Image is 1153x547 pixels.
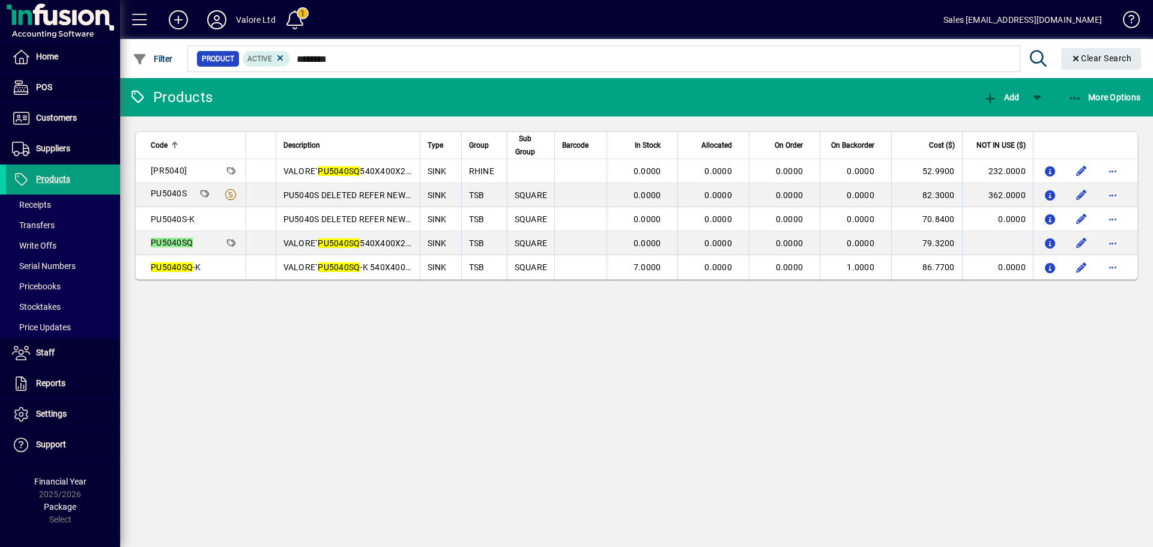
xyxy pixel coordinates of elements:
span: TSB [469,238,485,248]
span: TSB [469,190,485,200]
span: Stocktakes [12,302,61,312]
td: 70.8400 [891,207,962,231]
span: 0.0000 [704,166,732,176]
span: POS [36,82,52,92]
em: PU5040SQ [151,262,193,272]
span: VALORE` 540X400X225 ONE BOWL =0.091M3 [283,166,503,176]
span: In Stock [635,139,661,152]
div: Type [428,139,454,152]
span: PU5040S [151,189,187,198]
td: 86.7700 [891,255,962,279]
span: Sub Group [515,132,537,159]
span: 0.0000 [847,214,874,224]
span: -K [151,262,201,272]
a: Stocktakes [6,297,120,317]
button: Profile [198,9,236,31]
span: Allocated [701,139,732,152]
span: 0.0000 [847,238,874,248]
span: Filter [133,54,173,64]
span: TSB [469,262,485,272]
td: 0.0000 [962,207,1033,231]
span: Group [469,139,489,152]
button: Add [159,9,198,31]
span: 1.0000 [847,262,874,272]
span: SINK [428,238,447,248]
span: SQUARE [515,238,548,248]
span: NOT IN USE ($) [976,139,1026,152]
span: Home [36,52,58,61]
button: More options [1103,234,1122,253]
button: More options [1103,162,1122,181]
span: Reports [36,378,65,388]
span: Clear Search [1071,53,1132,63]
a: POS [6,73,120,103]
span: 0.0000 [704,238,732,248]
td: 0.0000 [962,255,1033,279]
span: Active [247,55,272,63]
span: Description [283,139,320,152]
button: More Options [1065,86,1144,108]
span: Write Offs [12,241,56,250]
span: 0.0000 [634,190,661,200]
span: 0.0000 [776,166,803,176]
button: Edit [1072,258,1091,277]
td: 362.0000 [962,183,1033,207]
em: PU5040SQ [318,238,360,248]
span: 0.0000 [776,190,803,200]
a: Serial Numbers [6,256,120,276]
span: Suppliers [36,144,70,153]
button: Edit [1072,234,1091,253]
span: 0.0000 [634,238,661,248]
span: PU5040S DELETED REFER NEW MODEL [283,214,479,224]
button: Clear [1061,48,1142,70]
span: Barcode [562,139,589,152]
div: Group [469,139,500,152]
span: Customers [36,113,77,122]
span: 0.0000 [634,166,661,176]
a: Suppliers [6,134,120,164]
span: Code [151,139,168,152]
span: 0.0000 [704,214,732,224]
span: On Backorder [831,139,874,152]
div: Description [283,139,413,152]
div: In Stock [614,139,671,152]
em: PU5040SQ [151,238,193,247]
td: 52.9900 [891,159,962,183]
span: Price Updates [12,322,71,332]
span: 0.0000 [704,262,732,272]
a: Staff [6,338,120,368]
a: Home [6,42,120,72]
span: Serial Numbers [12,261,76,271]
button: Filter [130,48,176,70]
span: Cost ($) [929,139,955,152]
span: SINK [428,190,447,200]
span: 0.0000 [847,166,874,176]
a: Reports [6,369,120,399]
div: On Order [757,139,814,152]
span: SQUARE [515,214,548,224]
span: On Order [775,139,803,152]
div: Sales [EMAIL_ADDRESS][DOMAIN_NAME] [943,10,1102,29]
div: Valore Ltd [236,10,276,29]
div: Sub Group [515,132,548,159]
span: 0.0000 [776,262,803,272]
span: Type [428,139,443,152]
button: Edit [1072,162,1091,181]
button: More options [1103,186,1122,205]
a: Customers [6,103,120,133]
span: SINK [428,214,447,224]
span: Receipts [12,200,51,210]
a: Write Offs [6,235,120,256]
div: On Backorder [828,139,885,152]
span: Transfers [12,220,55,230]
span: PU5040S-K [151,214,195,224]
span: 0.0000 [776,238,803,248]
span: 0.0000 [847,190,874,200]
span: Add [983,92,1019,102]
span: SQUARE [515,262,548,272]
span: 0.0000 [704,190,732,200]
div: Barcode [562,139,599,152]
span: Settings [36,409,67,419]
span: Pricebooks [12,282,61,291]
div: Allocated [685,139,743,152]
